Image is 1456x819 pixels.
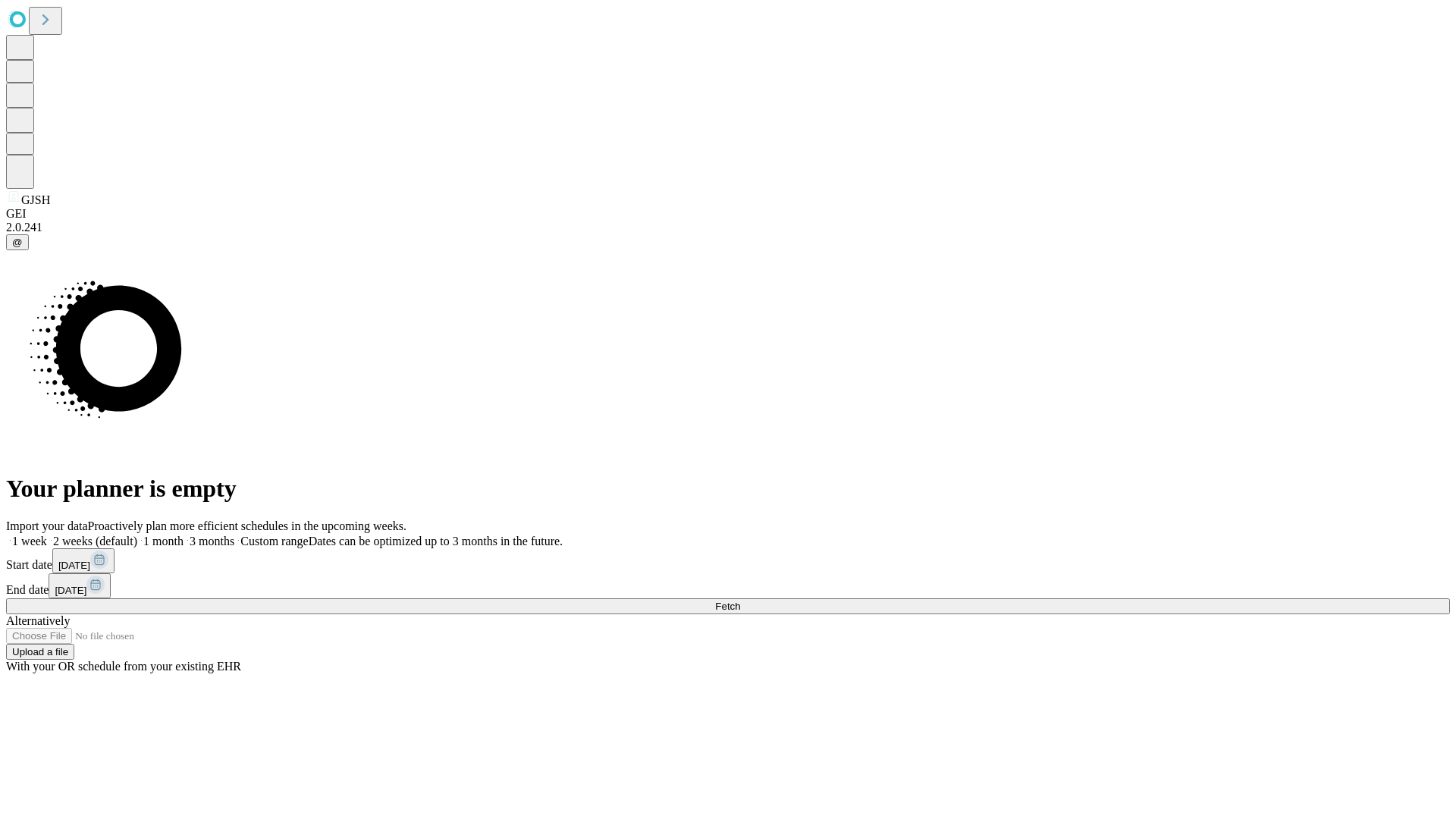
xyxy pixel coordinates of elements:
button: [DATE] [49,573,111,598]
button: [DATE] [52,548,115,573]
span: [DATE] [55,585,86,596]
button: @ [6,234,29,250]
span: Custom range [240,535,308,548]
button: Upload a file [6,644,74,660]
span: With your OR schedule from your existing EHR [6,660,241,673]
span: 2 weeks (default) [53,535,137,548]
span: Dates can be optimized up to 3 months in the future. [309,535,563,548]
span: GJSH [21,193,50,206]
span: Alternatively [6,614,70,627]
span: @ [12,237,23,248]
div: 2.0.241 [6,221,1450,234]
span: [DATE] [58,560,90,571]
span: Import your data [6,519,88,532]
span: Fetch [715,601,740,612]
span: Proactively plan more efficient schedules in the upcoming weeks. [88,519,406,532]
div: GEI [6,207,1450,221]
h1: Your planner is empty [6,475,1450,503]
span: 1 month [143,535,184,548]
span: 1 week [12,535,47,548]
div: Start date [6,548,1450,573]
div: End date [6,573,1450,598]
button: Fetch [6,598,1450,614]
span: 3 months [190,535,234,548]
